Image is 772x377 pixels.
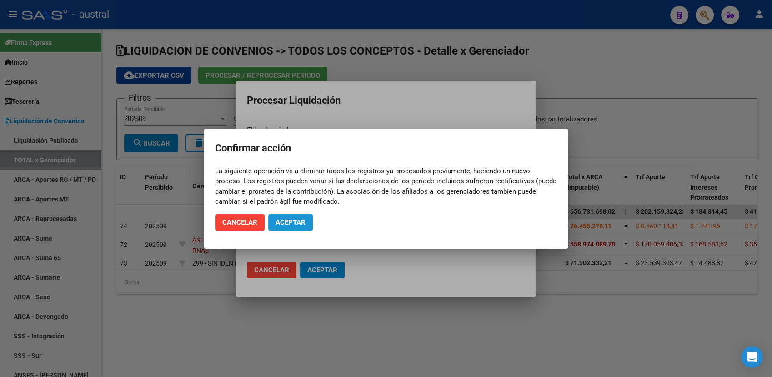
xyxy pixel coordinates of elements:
[204,166,568,207] mat-dialog-content: La siguiente operación va a eliminar todos los registros ya procesados previamente, haciendo un n...
[215,140,557,157] h2: Confirmar acción
[741,346,763,368] div: Open Intercom Messenger
[276,218,306,226] span: Aceptar
[268,214,313,231] button: Aceptar
[215,214,265,231] button: Cancelar
[222,218,257,226] span: Cancelar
